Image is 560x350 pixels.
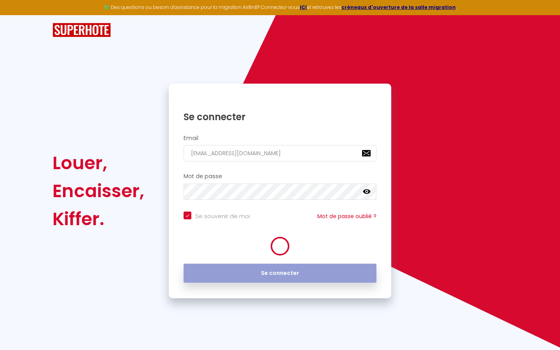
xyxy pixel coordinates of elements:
h1: Se connecter [184,111,376,123]
h2: Email [184,135,376,142]
a: Mot de passe oublié ? [317,212,376,220]
a: ICI [300,4,307,10]
div: Louer, [52,149,144,177]
input: Ton Email [184,145,376,161]
button: Se connecter [184,264,376,283]
div: Encaisser, [52,177,144,205]
img: SuperHote logo [52,23,111,37]
button: Ouvrir le widget de chat LiveChat [6,3,30,26]
h2: Mot de passe [184,173,376,180]
div: Kiffer. [52,205,144,233]
a: créneaux d'ouverture de la salle migration [341,4,456,10]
